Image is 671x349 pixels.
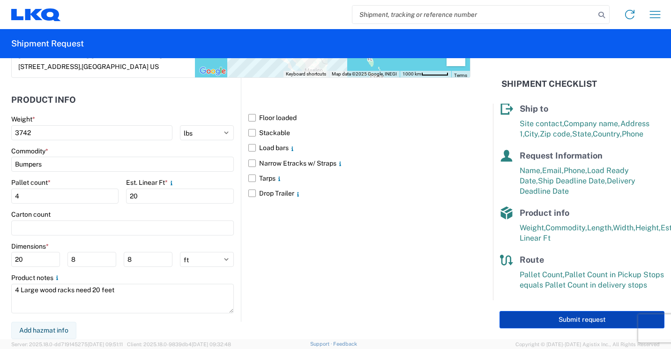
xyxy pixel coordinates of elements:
[126,178,175,187] label: Est. Linear Ft
[11,95,76,105] h2: Product Info
[11,322,76,339] button: Add hazmat info
[248,110,470,125] label: Floor loaded
[520,119,564,128] span: Site contact,
[333,341,357,347] a: Feedback
[82,63,159,70] span: [GEOGRAPHIC_DATA] US
[635,223,661,232] span: Height,
[520,151,603,160] span: Request Information
[500,311,664,328] button: Submit request
[310,341,334,347] a: Support
[11,210,51,219] label: Carton count
[11,273,61,282] label: Product notes
[18,63,82,70] span: [STREET_ADDRESS],
[520,104,548,114] span: Ship to
[11,341,123,347] span: Server: 2025.18.0-dd719145275
[248,125,470,140] label: Stackable
[454,73,467,78] a: Terms
[520,208,569,218] span: Product info
[520,166,542,175] span: Name,
[520,255,544,265] span: Route
[248,186,470,201] label: Drop Trailer
[352,6,595,23] input: Shipment, tracking or reference number
[192,341,231,347] span: [DATE] 09:32:48
[11,252,60,267] input: L
[248,156,470,171] label: Narrow Etracks w/ Straps
[520,270,565,279] span: Pallet Count,
[88,341,123,347] span: [DATE] 09:51:11
[403,71,421,76] span: 1000 km
[542,166,564,175] span: Email,
[501,78,597,90] h2: Shipment Checklist
[11,178,51,187] label: Pallet count
[248,171,470,186] label: Tarps
[564,166,587,175] span: Phone,
[400,71,451,77] button: Map Scale: 1000 km per 54 pixels
[520,223,545,232] span: Weight,
[515,340,660,349] span: Copyright © [DATE]-[DATE] Agistix Inc., All Rights Reserved
[545,223,587,232] span: Commodity,
[197,65,228,77] img: Google
[593,129,622,138] span: Country,
[587,223,613,232] span: Length,
[540,129,572,138] span: Zip code,
[11,38,84,49] h2: Shipment Request
[197,65,228,77] a: Open this area in Google Maps (opens a new window)
[248,140,470,155] label: Load bars
[332,71,397,76] span: Map data ©2025 Google, INEGI
[538,176,607,185] span: Ship Deadline Date,
[524,129,540,138] span: City,
[11,147,48,155] label: Commodity
[572,129,593,138] span: State,
[11,115,35,123] label: Weight
[11,242,49,250] label: Dimensions
[127,341,231,347] span: Client: 2025.18.0-9839db4
[564,119,620,128] span: Company name,
[124,252,172,267] input: H
[520,270,664,289] span: Pallet Count in Pickup Stops equals Pallet Count in delivery stops
[286,71,326,77] button: Keyboard shortcuts
[613,223,635,232] span: Width,
[67,252,116,267] input: W
[622,129,643,138] span: Phone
